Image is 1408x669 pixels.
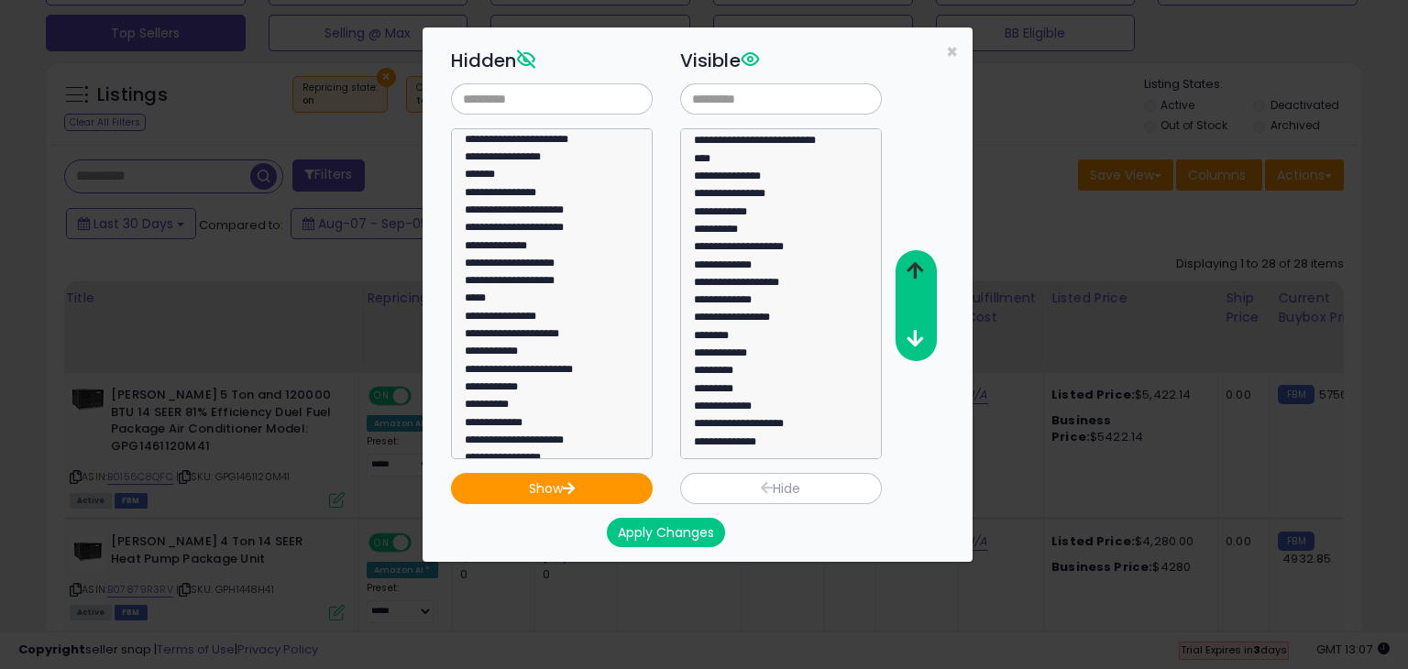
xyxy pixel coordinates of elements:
[680,47,882,74] h3: Visible
[451,47,653,74] h3: Hidden
[451,473,653,504] button: Show
[607,518,725,547] button: Apply Changes
[680,473,882,504] button: Hide
[946,38,958,65] span: ×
